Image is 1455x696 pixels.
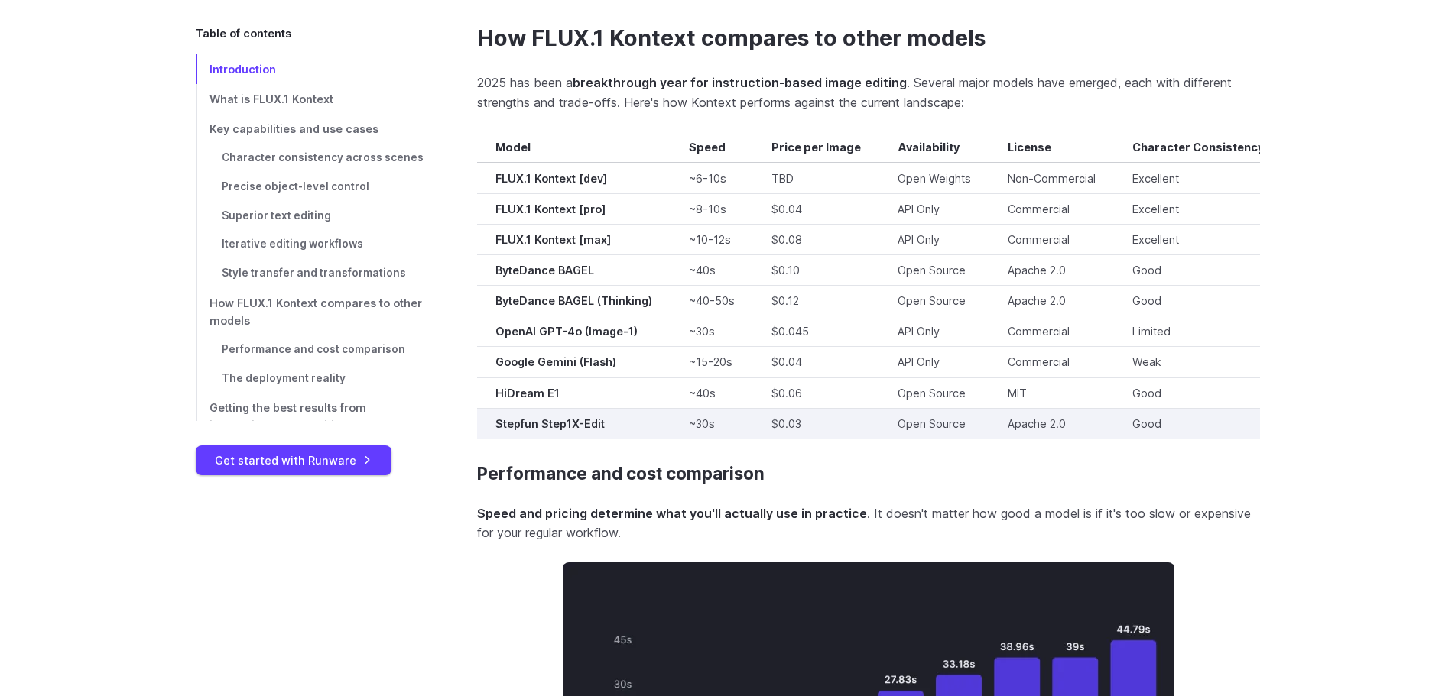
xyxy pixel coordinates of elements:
[989,316,1114,347] td: Commercial
[495,264,594,277] strong: ByteDance BAGEL
[196,445,391,475] a: Get started with Runware
[753,377,879,408] td: $0.06
[495,325,638,338] strong: OpenAI GPT-4o (Image-1)
[753,255,879,286] td: $0.10
[495,355,616,368] strong: Google Gemini (Flash)
[753,163,879,194] td: TBD
[1114,408,1282,439] td: Good
[196,114,428,144] a: Key capabilities and use cases
[989,377,1114,408] td: MIT
[495,202,606,215] strong: FLUX.1 Kontext [pro]
[879,194,989,225] td: API Only
[209,122,378,135] span: Key capabilities and use cases
[671,163,753,194] td: ~6-10s
[989,347,1114,377] td: Commercial
[196,144,428,173] a: Character consistency across scenes
[989,255,1114,286] td: Apache 2.0
[477,504,1260,543] p: . It doesn't matter how good a model is if it's too slow or expensive for your regular workflow.
[753,132,879,163] th: Price per Image
[671,286,753,316] td: ~40-50s
[989,408,1114,439] td: Apache 2.0
[1114,163,1282,194] td: Excellent
[477,73,1260,112] p: 2025 has been a . Several major models have emerged, each with different strengths and trade-offs...
[671,377,753,408] td: ~40s
[1114,377,1282,408] td: Good
[477,25,986,52] a: How FLUX.1 Kontext compares to other models
[477,132,671,163] th: Model
[222,238,363,250] span: Iterative editing workflows
[671,316,753,347] td: ~30s
[196,54,428,84] a: Introduction
[1114,347,1282,377] td: Weak
[222,372,346,384] span: The deployment reality
[671,255,753,286] td: ~40s
[573,75,907,90] strong: breakthrough year for instruction-based image editing
[196,202,428,231] a: Superior text editing
[1114,316,1282,347] td: Limited
[495,233,611,246] strong: FLUX.1 Kontext [max]
[879,286,989,316] td: Open Source
[671,408,753,439] td: ~30s
[495,172,607,185] strong: FLUX.1 Kontext [dev]
[222,267,406,279] span: Style transfer and transformations
[753,194,879,225] td: $0.04
[495,387,560,400] strong: HiDream E1
[671,132,753,163] th: Speed
[879,225,989,255] td: API Only
[879,377,989,408] td: Open Source
[209,402,366,432] span: Getting the best results from instruction-based editing
[1114,255,1282,286] td: Good
[879,316,989,347] td: API Only
[671,225,753,255] td: ~10-12s
[753,347,879,377] td: $0.04
[196,288,428,335] a: How FLUX.1 Kontext compares to other models
[879,347,989,377] td: API Only
[196,335,428,364] a: Performance and cost comparison
[196,173,428,202] a: Precise object-level control
[989,286,1114,316] td: Apache 2.0
[196,393,428,441] a: Getting the best results from instruction-based editing
[1114,225,1282,255] td: Excellent
[1114,132,1282,163] th: Character Consistency
[196,84,428,114] a: What is FLUX.1 Kontext
[753,225,879,255] td: $0.08
[477,464,765,484] a: Performance and cost comparison
[196,259,428,288] a: Style transfer and transformations
[196,364,428,393] a: The deployment reality
[495,417,605,430] strong: Stepfun Step1X-Edit
[222,151,424,163] span: Character consistency across scenes
[196,24,291,42] span: Table of contents
[222,209,331,222] span: Superior text editing
[989,163,1114,194] td: Non-Commercial
[209,296,422,327] span: How FLUX.1 Kontext compares to other models
[753,316,879,347] td: $0.045
[209,92,333,105] span: What is FLUX.1 Kontext
[495,294,652,307] strong: ByteDance BAGEL (Thinking)
[879,132,989,163] th: Availability
[1114,194,1282,225] td: Excellent
[879,255,989,286] td: Open Source
[879,408,989,439] td: Open Source
[989,225,1114,255] td: Commercial
[1114,286,1282,316] td: Good
[879,163,989,194] td: Open Weights
[753,286,879,316] td: $0.12
[989,132,1114,163] th: License
[209,63,276,76] span: Introduction
[671,194,753,225] td: ~8-10s
[222,180,369,193] span: Precise object-level control
[196,230,428,259] a: Iterative editing workflows
[989,194,1114,225] td: Commercial
[222,343,405,355] span: Performance and cost comparison
[477,506,867,521] strong: Speed and pricing determine what you'll actually use in practice
[753,408,879,439] td: $0.03
[671,347,753,377] td: ~15-20s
